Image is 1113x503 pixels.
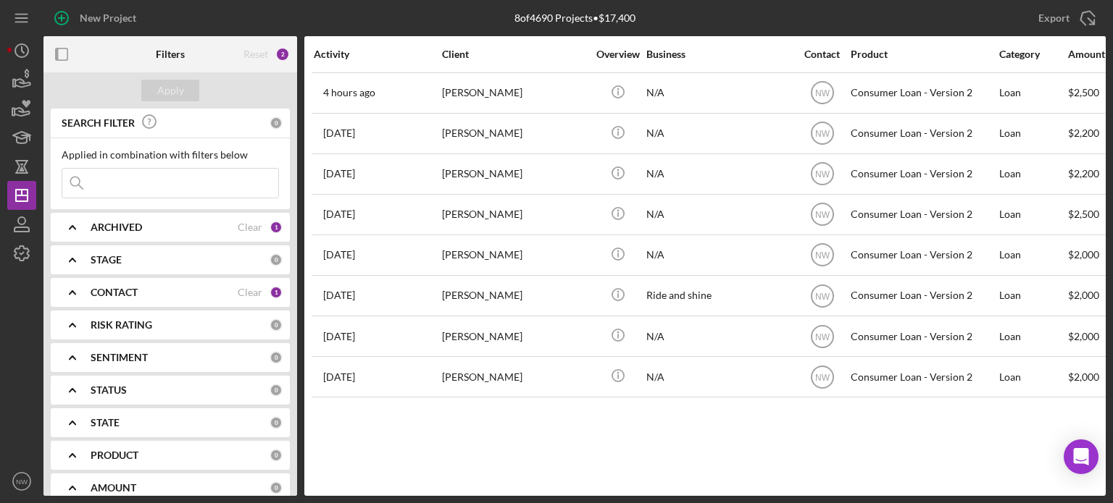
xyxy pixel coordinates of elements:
div: Overview [591,48,645,60]
div: Consumer Loan - Version 2 [851,195,996,234]
b: AMOUNT [91,482,136,494]
div: Loan [999,276,1067,315]
text: NW [16,478,28,486]
time: 2025-07-29 03:27 [323,249,355,261]
b: STATE [91,417,120,428]
b: STAGE [91,254,122,266]
div: Loan [999,358,1067,396]
div: Product [851,48,996,60]
b: Filters [156,48,185,60]
div: N/A [646,358,791,396]
div: 0 [270,117,283,130]
b: RISK RATING [91,319,152,331]
div: N/A [646,236,791,274]
time: 2025-08-07 14:00 [323,127,355,139]
div: 0 [270,318,283,331]
div: 0 [270,253,283,266]
div: Consumer Loan - Version 2 [851,74,996,112]
text: NW [815,372,830,382]
div: 0 [270,449,283,462]
div: Consumer Loan - Version 2 [851,114,996,153]
div: Consumer Loan - Version 2 [851,155,996,193]
time: 2025-07-29 19:56 [323,168,355,179]
div: 0 [270,384,283,397]
text: NW [815,210,830,220]
div: [PERSON_NAME] [442,155,587,193]
div: 2 [275,47,290,62]
div: Applied in combination with filters below [62,149,279,161]
time: 2025-08-11 18:07 [323,87,375,98]
div: N/A [646,317,791,355]
button: New Project [43,4,151,33]
div: New Project [80,4,136,33]
div: 1 [270,221,283,234]
button: NW [7,467,36,496]
text: NW [815,169,830,179]
div: Loan [999,155,1067,193]
div: Loan [999,195,1067,234]
text: NW [815,88,830,98]
text: NW [815,250,830,261]
div: Export [1038,4,1070,33]
b: SEARCH FILTER [62,117,135,129]
div: Clear [238,221,262,233]
div: [PERSON_NAME] [442,114,587,153]
div: 0 [270,416,283,429]
div: 8 of 4690 Projects • $17,400 [514,12,635,24]
button: Export [1024,4,1106,33]
div: [PERSON_NAME] [442,195,587,234]
button: Apply [141,80,199,101]
text: NW [815,331,830,342]
div: Consumer Loan - Version 2 [851,276,996,315]
b: SENTIMENT [91,352,148,363]
div: 0 [270,481,283,494]
div: Reset [243,48,268,60]
div: [PERSON_NAME] [442,358,587,396]
div: N/A [646,114,791,153]
div: Loan [999,317,1067,355]
time: 2025-05-13 16:09 [323,371,355,383]
time: 2025-06-16 11:39 [323,289,355,301]
b: STATUS [91,384,127,396]
div: Client [442,48,587,60]
div: Consumer Loan - Version 2 [851,358,996,396]
text: NW [815,291,830,301]
div: N/A [646,74,791,112]
div: N/A [646,155,791,193]
div: Apply [157,80,184,101]
div: Loan [999,114,1067,153]
div: Consumer Loan - Version 2 [851,236,996,274]
div: [PERSON_NAME] [442,236,587,274]
div: Activity [314,48,441,60]
div: Consumer Loan - Version 2 [851,317,996,355]
div: [PERSON_NAME] [442,276,587,315]
time: 2025-07-29 23:50 [323,208,355,220]
text: NW [815,129,830,139]
div: Loan [999,74,1067,112]
div: Loan [999,236,1067,274]
div: Category [999,48,1067,60]
div: N/A [646,195,791,234]
div: [PERSON_NAME] [442,74,587,112]
b: PRODUCT [91,449,138,461]
div: Open Intercom Messenger [1064,439,1099,474]
div: Ride and shine [646,276,791,315]
time: 2025-08-04 20:49 [323,331,355,342]
b: CONTACT [91,287,138,298]
div: Clear [238,287,262,298]
div: 0 [270,351,283,364]
b: ARCHIVED [91,221,142,233]
div: Contact [795,48,849,60]
div: Business [646,48,791,60]
div: [PERSON_NAME] [442,317,587,355]
div: 1 [270,286,283,299]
